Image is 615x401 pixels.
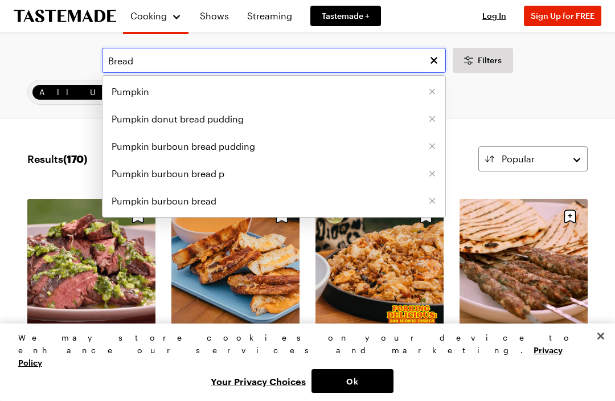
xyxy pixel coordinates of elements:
button: Your Privacy Choices [205,369,311,393]
button: Remove [object Object] [428,197,436,205]
span: Results [27,151,87,167]
span: Pumpkin burboun bread p [112,167,224,181]
span: Cooking [130,10,167,21]
span: Log In [482,11,506,21]
button: Close [588,324,613,349]
span: Tastemade + [322,10,370,22]
button: Popular [478,146,588,171]
button: Cooking [130,5,182,27]
button: Sign Up for FREE [524,6,601,26]
span: Pumpkin donut bread pudding [112,112,244,126]
a: To Tastemade Home Page [14,10,116,23]
span: Pumpkin burboun bread [112,194,216,208]
span: ( 170 ) [63,153,87,165]
span: Filters [478,55,502,66]
button: Log In [471,10,517,22]
button: Remove [object Object] [428,88,436,96]
span: Popular [502,152,535,166]
a: Tastemade + [310,6,381,26]
div: We may store cookies on your device to enhance our services and marketing. [18,332,587,369]
button: Remove [object Object] [428,170,436,178]
button: Ok [311,369,393,393]
button: Desktop filters [453,48,513,73]
div: Privacy [18,332,587,393]
span: Sign Up for FREE [531,11,594,21]
button: Clear search [428,54,440,67]
span: Pumpkin [112,85,149,99]
button: Save recipe [559,206,581,227]
span: All Up In My Grill [39,86,282,99]
span: Pumpkin burboun bread pudding [112,140,255,153]
button: Remove [object Object] [428,115,436,123]
button: Remove [object Object] [428,142,436,150]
